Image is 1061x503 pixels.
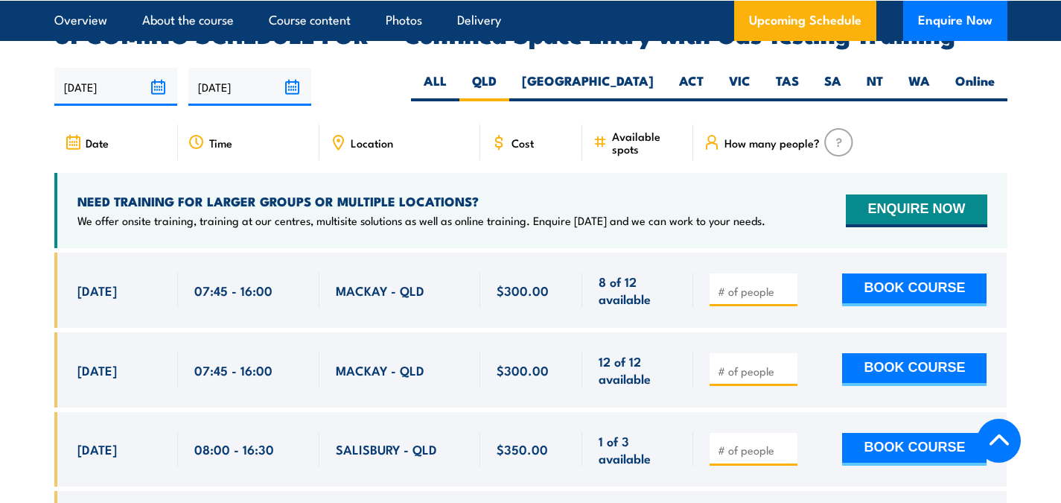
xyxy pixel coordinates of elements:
span: 07:45 - 16:00 [194,361,273,379]
span: [DATE] [77,282,117,299]
input: # of people [718,364,792,379]
span: Cost [512,136,534,149]
label: Online [943,72,1007,101]
input: # of people [718,284,792,299]
span: [DATE] [77,361,117,379]
span: $300.00 [497,282,549,299]
label: ALL [411,72,459,101]
span: 1 of 3 available [599,432,677,467]
h2: UPCOMING SCHEDULE FOR - "Confined Space Entry with Gas Testing Training" [54,23,1007,44]
span: 07:45 - 16:00 [194,282,273,299]
span: Available spots [612,130,683,155]
span: [DATE] [77,440,117,458]
span: Date [86,136,109,149]
span: $350.00 [497,440,548,458]
span: Location [351,136,393,149]
button: BOOK COURSE [842,433,987,466]
input: # of people [718,443,792,458]
label: SA [812,72,854,101]
span: SALISBURY - QLD [336,440,437,458]
input: To date [188,68,311,106]
span: MACKAY - QLD [336,282,424,299]
span: $300.00 [497,361,549,379]
span: MACKAY - QLD [336,361,424,379]
p: We offer onsite training, training at our centres, multisite solutions as well as online training... [77,213,765,228]
button: ENQUIRE NOW [846,194,987,227]
input: From date [54,68,177,106]
button: BOOK COURSE [842,273,987,306]
label: WA [896,72,943,101]
label: QLD [459,72,509,101]
label: TAS [763,72,812,101]
label: [GEOGRAPHIC_DATA] [509,72,666,101]
span: How many people? [724,136,820,149]
span: 08:00 - 16:30 [194,440,274,458]
button: BOOK COURSE [842,353,987,386]
span: Time [209,136,232,149]
span: 12 of 12 available [599,352,677,387]
h4: NEED TRAINING FOR LARGER GROUPS OR MULTIPLE LOCATIONS? [77,193,765,209]
label: NT [854,72,896,101]
label: ACT [666,72,716,101]
span: 8 of 12 available [599,273,677,308]
label: VIC [716,72,763,101]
